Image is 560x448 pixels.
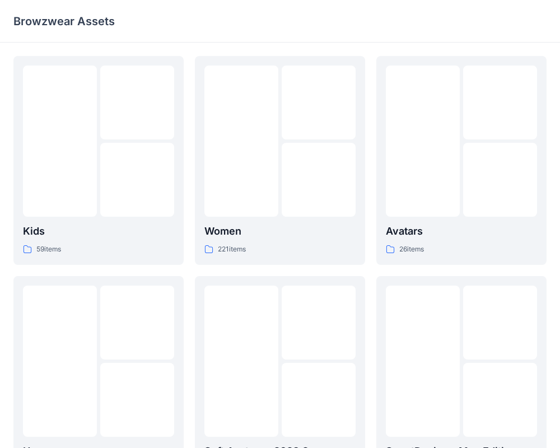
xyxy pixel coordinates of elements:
p: 221 items [218,244,246,255]
p: 59 items [36,244,61,255]
p: Avatars [386,223,537,239]
a: Women221items [195,56,365,265]
p: Browzwear Assets [13,13,115,29]
p: Kids [23,223,174,239]
p: Women [204,223,356,239]
a: Avatars26items [376,56,547,265]
a: Kids59items [13,56,184,265]
p: 26 items [399,244,424,255]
